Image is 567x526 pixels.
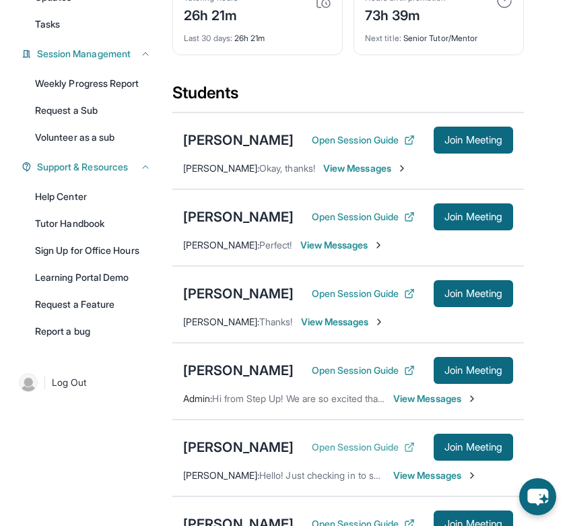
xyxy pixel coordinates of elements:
[312,440,415,454] button: Open Session Guide
[444,366,502,374] span: Join Meeting
[312,210,415,224] button: Open Session Guide
[27,71,159,96] a: Weekly Progress Report
[365,3,446,25] div: 73h 39m
[184,33,232,43] span: Last 30 days :
[27,125,159,150] a: Volunteer as a sub
[393,392,477,405] span: View Messages
[27,12,159,36] a: Tasks
[183,316,259,327] span: [PERSON_NAME] :
[312,133,415,147] button: Open Session Guide
[27,319,159,343] a: Report a bug
[312,364,415,377] button: Open Session Guide
[434,203,513,230] button: Join Meeting
[444,213,502,221] span: Join Meeting
[323,162,407,175] span: View Messages
[183,131,294,150] div: [PERSON_NAME]
[183,239,259,251] span: [PERSON_NAME] :
[37,160,128,174] span: Support & Resources
[27,185,159,209] a: Help Center
[27,238,159,263] a: Sign Up for Office Hours
[172,82,524,112] div: Students
[184,3,238,25] div: 26h 21m
[434,357,513,384] button: Join Meeting
[183,469,259,481] span: [PERSON_NAME] :
[300,238,385,252] span: View Messages
[184,25,331,44] div: 26h 21m
[43,374,46,391] span: |
[301,315,385,329] span: View Messages
[467,470,477,481] img: Chevron-Right
[27,292,159,317] a: Request a Feature
[183,284,294,303] div: [PERSON_NAME]
[32,47,151,61] button: Session Management
[434,127,513,154] button: Join Meeting
[52,376,87,389] span: Log Out
[444,443,502,451] span: Join Meeting
[312,287,415,300] button: Open Session Guide
[183,438,294,457] div: [PERSON_NAME]
[434,434,513,461] button: Join Meeting
[373,240,384,251] img: Chevron-Right
[365,33,401,43] span: Next title :
[183,361,294,380] div: [PERSON_NAME]
[13,368,159,397] a: |Log Out
[393,469,477,482] span: View Messages
[259,316,293,327] span: Thanks!
[35,18,60,31] span: Tasks
[444,290,502,298] span: Join Meeting
[183,162,259,174] span: [PERSON_NAME] :
[259,239,292,251] span: Perfect!
[27,211,159,236] a: Tutor Handbook
[27,98,159,123] a: Request a Sub
[19,373,38,392] img: user-img
[37,47,131,61] span: Session Management
[27,265,159,290] a: Learning Portal Demo
[183,207,294,226] div: [PERSON_NAME]
[32,160,151,174] button: Support & Resources
[397,163,407,174] img: Chevron-Right
[434,280,513,307] button: Join Meeting
[444,136,502,144] span: Join Meeting
[183,393,212,404] span: Admin :
[365,25,512,44] div: Senior Tutor/Mentor
[519,478,556,515] button: chat-button
[374,317,385,327] img: Chevron-Right
[259,162,315,174] span: Okay, thanks!
[467,393,477,404] img: Chevron-Right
